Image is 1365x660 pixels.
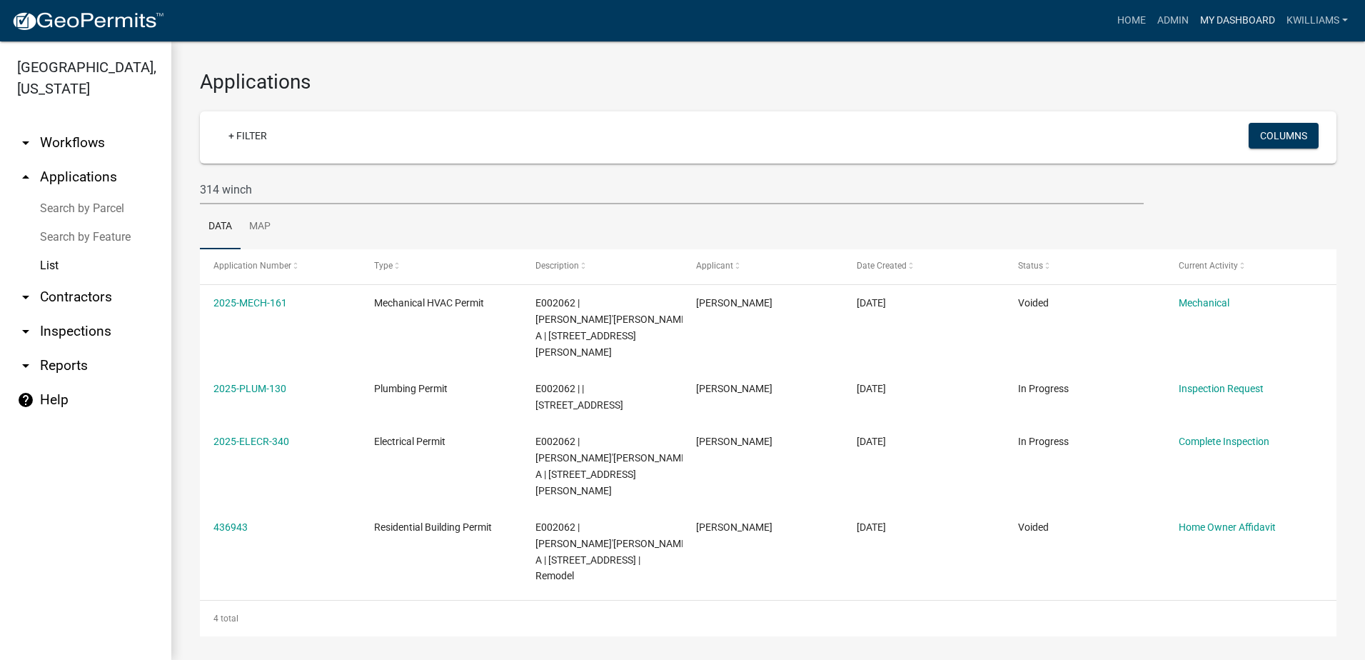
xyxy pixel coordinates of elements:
a: 2025-ELECR-340 [213,436,289,447]
datatable-header-cell: Application Number [200,249,361,284]
h3: Applications [200,70,1336,94]
datatable-header-cell: Type [361,249,521,284]
span: Voided [1018,297,1049,309]
a: Admin [1152,7,1194,34]
i: help [17,391,34,409]
span: 07/04/2025 [857,383,886,394]
a: My Dashboard [1194,7,1281,34]
span: E002062 | | 110 Cherokee Drive [535,383,623,411]
a: Home [1112,7,1152,34]
datatable-header-cell: Date Created [843,249,1004,284]
i: arrow_drop_down [17,289,34,306]
span: In Progress [1018,436,1069,447]
span: Current Activity [1179,261,1238,271]
span: Rosean Reaves [696,436,772,447]
span: Applicant [696,261,733,271]
span: In Progress [1018,383,1069,394]
i: arrow_drop_down [17,357,34,374]
button: Columns [1249,123,1319,149]
span: E002062 | REAVES RO'SEAN A | 314 WINCHESTER DR | Remodel [535,521,690,581]
datatable-header-cell: Description [522,249,682,284]
span: Plumbing Permit [374,383,448,394]
a: Home Owner Affidavit [1179,521,1276,533]
i: arrow_drop_down [17,323,34,340]
div: 4 total [200,601,1336,636]
span: Rosean Reaves [696,521,772,533]
span: Status [1018,261,1043,271]
datatable-header-cell: Applicant [682,249,843,284]
span: Voided [1018,521,1049,533]
span: Mechanical HVAC Permit [374,297,484,309]
span: Residential Building Permit [374,521,492,533]
a: 436943 [213,521,248,533]
span: 06/17/2025 [857,521,886,533]
a: + Filter [217,123,278,149]
a: Inspection Request [1179,383,1264,394]
span: 07/04/2025 [857,436,886,447]
span: E002062 | REAVES RO'SEAN A | 842 GRAY RD [535,297,690,357]
a: Map [241,204,279,250]
i: arrow_drop_down [17,134,34,151]
a: 2025-MECH-161 [213,297,287,309]
a: Data [200,204,241,250]
a: Complete Inspection [1179,436,1269,447]
span: Application Number [213,261,291,271]
input: Search for applications [200,175,1144,204]
span: 07/04/2025 [857,297,886,309]
i: arrow_drop_up [17,169,34,186]
span: Date Created [857,261,907,271]
a: kwilliams [1281,7,1354,34]
span: Rosean Reaves [696,383,772,394]
span: Rosean Reaves [696,297,772,309]
span: E002062 | REAVES RO'SEAN A | 842 GRAY RD [535,436,690,496]
span: Type [374,261,393,271]
a: 2025-PLUM-130 [213,383,286,394]
datatable-header-cell: Current Activity [1165,249,1326,284]
span: Electrical Permit [374,436,445,447]
datatable-header-cell: Status [1004,249,1164,284]
a: Mechanical [1179,297,1229,309]
span: Description [535,261,579,271]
